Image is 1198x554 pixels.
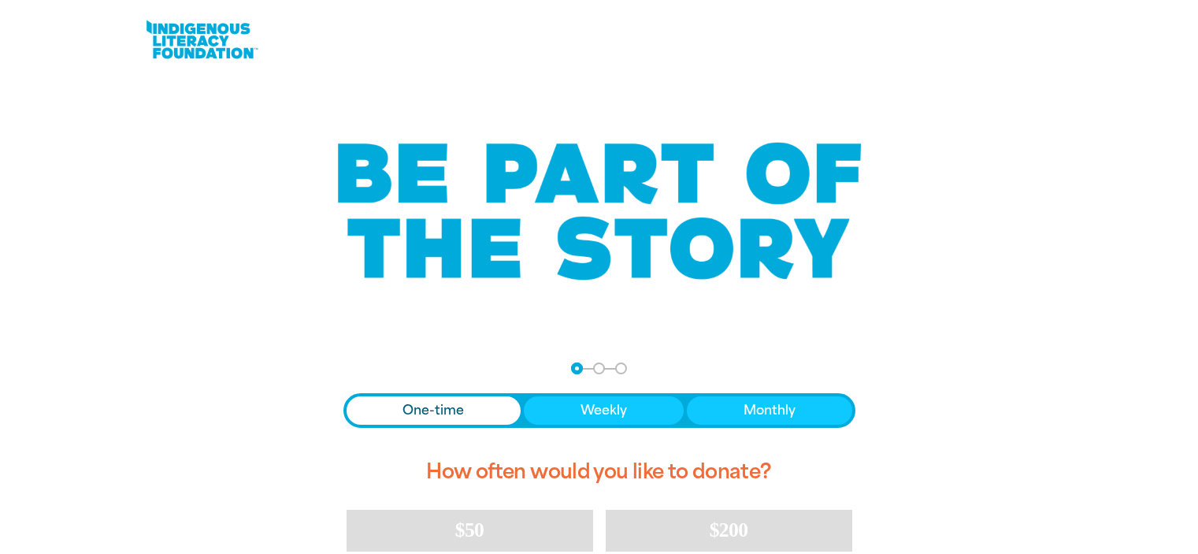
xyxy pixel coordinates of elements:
div: Donation frequency [343,393,855,428]
button: $200 [606,510,852,551]
button: Navigate to step 3 of 3 to enter your payment details [615,363,627,374]
span: $50 [455,519,484,541]
button: $50 [347,510,593,551]
h2: How often would you like to donate? [343,447,855,497]
button: Weekly [524,396,684,425]
button: Monthly [687,396,852,425]
button: Navigate to step 2 of 3 to enter your details [593,363,605,374]
img: Be part of the story [324,111,875,312]
span: One-time [402,401,464,420]
span: $200 [710,519,748,541]
button: Navigate to step 1 of 3 to enter your donation amount [571,363,583,374]
span: Weekly [580,401,627,420]
span: Monthly [744,401,796,420]
button: One-time [347,396,521,425]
